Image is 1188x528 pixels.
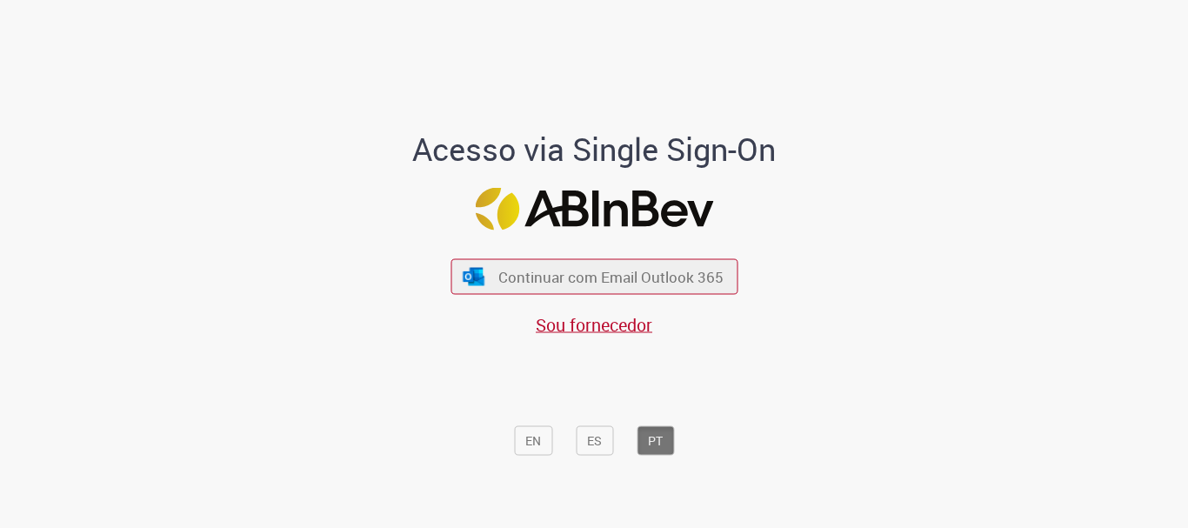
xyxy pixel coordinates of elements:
button: ícone Azure/Microsoft 360 Continuar com Email Outlook 365 [451,259,737,295]
button: ES [576,426,613,456]
img: Logo ABInBev [475,188,713,231]
a: Sou fornecedor [536,313,652,337]
button: PT [637,426,674,456]
h1: Acesso via Single Sign-On [353,132,836,167]
img: ícone Azure/Microsoft 360 [462,267,486,285]
span: Continuar com Email Outlook 365 [498,267,724,287]
button: EN [514,426,552,456]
